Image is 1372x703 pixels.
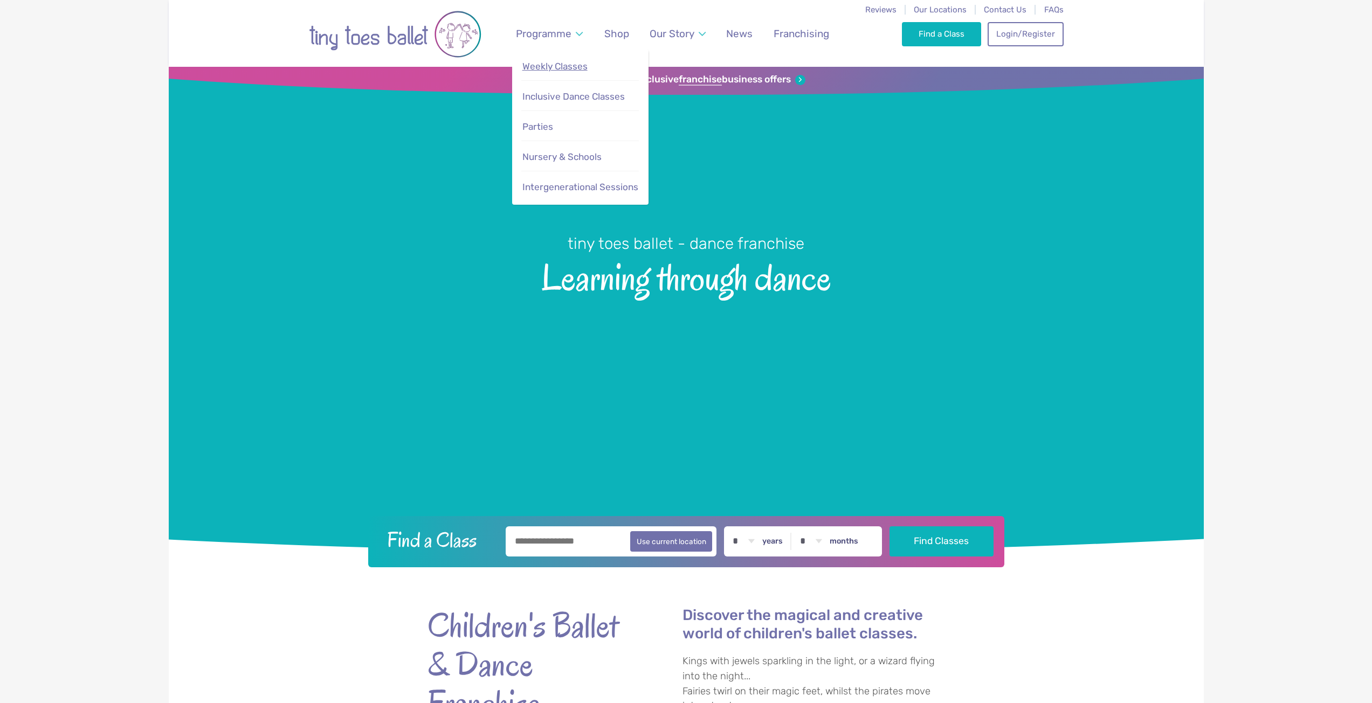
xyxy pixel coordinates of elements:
span: Nursery & Schools [522,151,602,162]
span: Intergenerational Sessions [522,182,638,192]
small: tiny toes ballet - dance franchise [568,234,804,253]
a: Parties [521,115,639,138]
a: Our Locations [914,5,967,15]
a: Reviews [865,5,897,15]
button: Use current location [630,531,713,552]
a: Weekly Classes [521,55,639,78]
span: Programme [516,27,571,40]
label: years [762,537,783,546]
label: months [830,537,858,546]
span: Franchising [774,27,829,40]
span: Shop [604,27,629,40]
span: Our Story [650,27,694,40]
a: Sign up for our exclusivefranchisebusiness offers [567,74,805,86]
span: Learning through dance [188,254,1185,298]
a: Login/Register [988,22,1063,46]
strong: franchise [679,74,722,86]
span: Inclusive Dance Classes [522,91,625,102]
h2: Find a Class [378,526,498,553]
a: Inclusive Dance Classes [521,85,639,108]
a: Our Story [644,21,711,46]
a: Contact Us [984,5,1026,15]
a: Shop [599,21,634,46]
a: FAQs [1044,5,1064,15]
a: News [721,21,758,46]
h2: Discover the magical and creative world of children's ballet classes. [682,606,945,643]
a: Franchising [768,21,834,46]
a: Nursery & Schools [521,145,639,169]
span: News [726,27,753,40]
a: Programme [511,21,588,46]
span: Weekly Classes [522,61,588,72]
button: Find Classes [890,526,994,556]
a: Find a Class [902,22,981,46]
span: Parties [522,121,553,132]
img: tiny toes ballet [309,7,481,61]
a: Intergenerational Sessions [521,176,639,199]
